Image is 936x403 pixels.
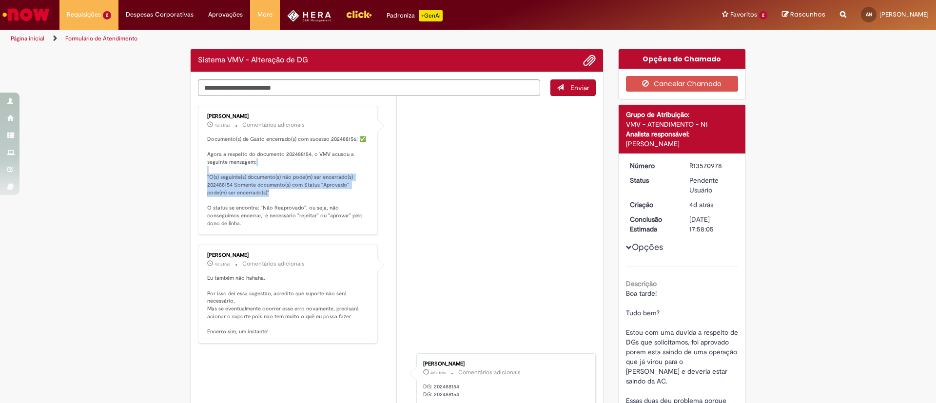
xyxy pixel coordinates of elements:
[7,30,617,48] ul: Trilhas de página
[623,200,682,210] dt: Criação
[103,11,111,19] span: 2
[759,11,767,19] span: 2
[419,10,443,21] p: +GenAi
[689,200,713,209] span: 4d atrás
[879,10,929,19] span: [PERSON_NAME]
[730,10,757,19] span: Favoritos
[198,56,308,65] h2: Sistema VMV - Alteração de DG Histórico de tíquete
[126,10,194,19] span: Despesas Corporativas
[550,79,596,96] button: Enviar
[1,5,51,24] img: ServiceNow
[782,10,825,19] a: Rascunhos
[626,129,739,139] div: Analista responsável:
[623,161,682,171] dt: Número
[198,79,540,96] textarea: Digite sua mensagem aqui...
[207,252,370,258] div: [PERSON_NAME]
[689,200,735,210] div: 26/09/2025 14:55:09
[207,114,370,119] div: [PERSON_NAME]
[207,274,370,336] p: Eu também não hahaha. Por isso dei essa sugestão, acredito que suporte não será necessário. Mas s...
[257,10,273,19] span: More
[689,175,735,195] div: Pendente Usuário
[583,54,596,67] button: Adicionar anexos
[214,122,230,128] time: 26/09/2025 15:57:41
[423,361,585,367] div: [PERSON_NAME]
[287,10,331,22] img: HeraLogo.png
[866,11,872,18] span: AN
[570,83,589,92] span: Enviar
[214,261,230,267] span: 4d atrás
[387,10,443,21] div: Padroniza
[626,139,739,149] div: [PERSON_NAME]
[207,135,370,227] p: Documento(s) de Gasto encerrado(s) com sucesso 202488156! ✅ Agora a respeito do documento 2024881...
[626,76,739,92] button: Cancelar Chamado
[619,49,746,69] div: Opções do Chamado
[67,10,101,19] span: Requisições
[790,10,825,19] span: Rascunhos
[626,279,657,288] b: Descrição
[623,214,682,234] dt: Conclusão Estimada
[626,119,739,129] div: VMV - ATENDIMENTO - N1
[208,10,243,19] span: Aprovações
[65,35,137,42] a: Formulário de Atendimento
[214,261,230,267] time: 26/09/2025 15:48:04
[689,161,735,171] div: R13570978
[430,370,446,376] span: 4d atrás
[430,370,446,376] time: 26/09/2025 15:47:35
[458,368,521,377] small: Comentários adicionais
[689,214,735,234] div: [DATE] 17:58:05
[623,175,682,185] dt: Status
[11,35,44,42] a: Página inicial
[214,122,230,128] span: 4d atrás
[346,7,372,21] img: click_logo_yellow_360x200.png
[242,260,305,268] small: Comentários adicionais
[689,200,713,209] time: 26/09/2025 14:55:09
[626,110,739,119] div: Grupo de Atribuição:
[242,121,305,129] small: Comentários adicionais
